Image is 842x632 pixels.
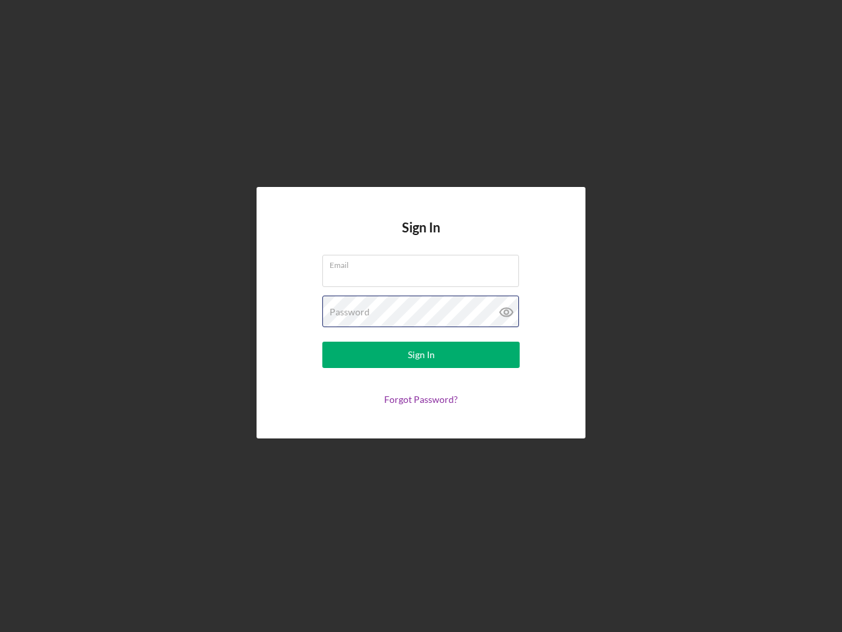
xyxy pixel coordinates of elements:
[330,307,370,317] label: Password
[408,342,435,368] div: Sign In
[330,255,519,270] label: Email
[384,394,458,405] a: Forgot Password?
[402,220,440,255] h4: Sign In
[322,342,520,368] button: Sign In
